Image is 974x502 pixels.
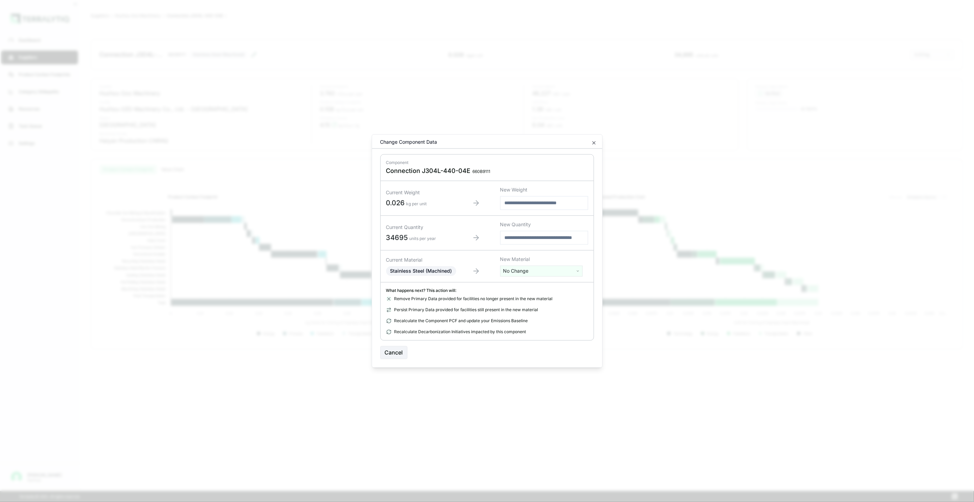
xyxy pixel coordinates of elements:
[500,266,583,277] button: No Change
[375,139,437,146] div: Change Component Data
[386,224,452,231] div: Current Quantity
[500,221,588,228] div: New Quantity
[386,257,452,264] div: Current Material
[406,201,427,206] span: kg per unit
[386,288,588,294] div: What happens next? This action will:
[386,167,471,175] span: Connection J304L-440-04E
[500,256,588,263] div: New Material
[386,189,452,196] div: Current Weight
[386,296,588,302] div: Remove Primary Data provided for facilities no longer present in the new material
[386,199,405,207] span: 0.026
[386,160,588,166] div: Component
[410,236,436,241] span: units per year
[386,233,408,242] span: 34695
[473,169,491,175] span: 660B9111
[386,307,588,313] div: Persist Primary Data provided for facilities still present in the new material
[390,268,452,274] span: Stainless Steel (Machined)
[386,329,588,335] div: Recalculate Decarbonization Initiatives impacted by this component
[386,318,588,324] div: Recalculate the Component PCF and update your Emissions Baseline
[380,346,407,359] button: Cancel
[500,187,588,194] div: New Weight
